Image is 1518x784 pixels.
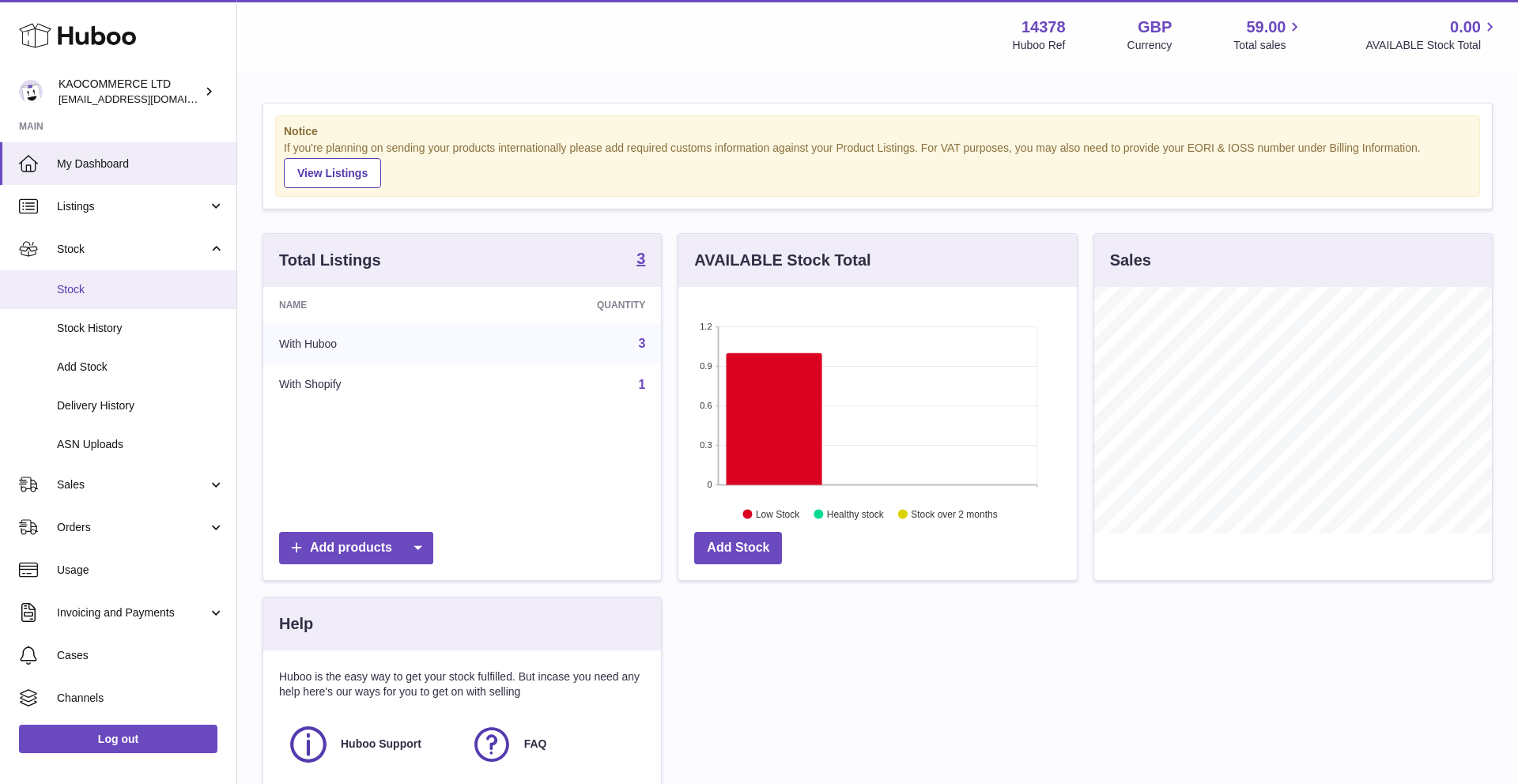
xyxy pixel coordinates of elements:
span: 0.00 [1450,17,1481,38]
span: Usage [57,563,225,578]
span: Cases [57,648,225,663]
text: 0.3 [700,440,712,450]
img: hello@lunera.co.uk [19,80,43,104]
span: My Dashboard [57,156,225,171]
span: Delivery History [57,398,225,413]
span: Stock [57,242,208,257]
span: Huboo Support [341,737,421,752]
a: View Listings [284,158,381,188]
span: FAQ [524,737,547,752]
span: Sales [57,477,208,492]
span: Orders [57,520,208,535]
strong: GBP [1138,17,1172,38]
a: 0.00 AVAILABLE Stock Total [1365,17,1499,53]
span: 59.00 [1246,17,1286,38]
span: AVAILABLE Stock Total [1365,38,1499,53]
text: Healthy stock [827,508,885,519]
span: Listings [57,199,208,214]
div: KAOCOMMERCE LTD [59,77,201,107]
span: Channels [57,691,225,706]
a: 3 [636,251,645,269]
span: Stock [57,282,225,297]
a: 3 [638,337,645,350]
span: Invoicing and Payments [57,605,208,620]
div: If you're planning on sending your products internationally please add required customs informati... [284,141,1471,188]
td: With Huboo [263,323,478,364]
a: Add products [279,532,433,564]
strong: 3 [636,251,645,266]
text: 1.2 [700,322,712,331]
h3: Sales [1110,250,1151,271]
text: 0.6 [700,401,712,410]
a: Huboo Support [287,723,455,766]
div: Currency [1127,38,1172,53]
a: 1 [638,378,645,391]
span: Stock History [57,321,225,336]
div: Huboo Ref [1013,38,1066,53]
text: 0 [708,480,712,489]
strong: 14378 [1021,17,1066,38]
h3: AVAILABLE Stock Total [694,250,870,271]
th: Name [263,287,478,323]
span: Total sales [1233,38,1304,53]
h3: Total Listings [279,250,381,271]
h3: Help [279,613,313,635]
a: FAQ [470,723,638,766]
p: Huboo is the easy way to get your stock fulfilled. But incase you need any help here's our ways f... [279,669,645,699]
a: Log out [19,725,217,753]
td: With Shopify [263,364,478,405]
a: 59.00 Total sales [1233,17,1304,53]
text: 0.9 [700,361,712,371]
span: [EMAIL_ADDRESS][DOMAIN_NAME] [59,92,232,105]
text: Stock over 2 months [912,508,998,519]
span: Add Stock [57,360,225,375]
a: Add Stock [694,532,782,564]
strong: Notice [284,124,1471,139]
th: Quantity [478,287,661,323]
span: ASN Uploads [57,437,225,452]
text: Low Stock [756,508,800,519]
